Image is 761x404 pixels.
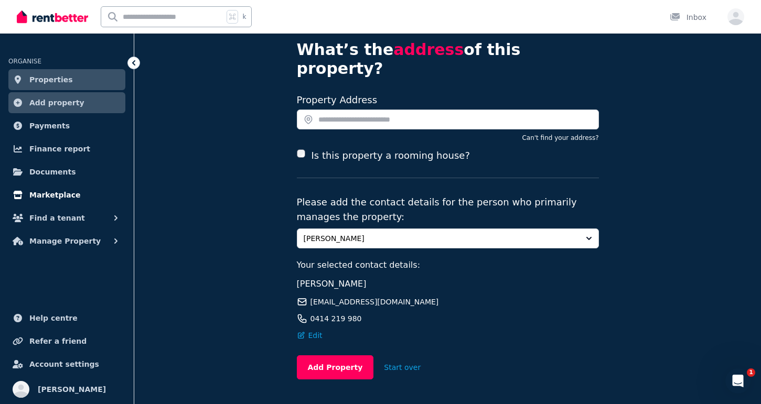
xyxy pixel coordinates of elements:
[8,58,41,65] span: ORGANISE
[8,184,125,205] a: Marketplace
[297,195,599,224] p: Please add the contact details for the person who primarily manages the property:
[29,335,87,347] span: Refer a friend
[297,94,378,105] label: Property Address
[29,312,78,324] span: Help centre
[29,212,85,224] span: Find a tenant
[373,356,431,379] button: Start over
[670,12,706,23] div: Inbox
[297,259,599,271] p: Your selected contact details:
[8,138,125,159] a: Finance report
[297,330,323,341] button: Edit
[308,330,323,341] span: Edit
[522,134,598,142] button: Can't find your address?
[242,13,246,21] span: k
[29,143,90,155] span: Finance report
[304,233,577,244] span: [PERSON_NAME]
[8,354,125,375] a: Account settings
[297,355,374,379] button: Add Property
[310,313,362,324] span: 0414 219 980
[393,40,464,59] span: address
[725,368,751,394] iframe: Intercom live chat
[8,115,125,136] a: Payments
[297,40,599,78] h4: What’s the of this property?
[29,119,70,132] span: Payments
[747,368,755,377] span: 1
[312,148,470,163] label: Is this property a rooming house?
[38,383,106,396] span: [PERSON_NAME]
[8,308,125,329] a: Help centre
[310,297,439,307] span: [EMAIL_ADDRESS][DOMAIN_NAME]
[29,189,80,201] span: Marketplace
[8,161,125,182] a: Documents
[29,166,76,178] span: Documents
[297,228,599,248] button: [PERSON_NAME]
[8,331,125,352] a: Refer a friend
[8,92,125,113] a: Add property
[29,358,99,370] span: Account settings
[297,279,367,289] span: [PERSON_NAME]
[29,73,73,86] span: Properties
[8,208,125,228] button: Find a tenant
[29,235,101,247] span: Manage Property
[8,69,125,90] a: Properties
[8,231,125,252] button: Manage Property
[17,9,88,25] img: RentBetter
[29,96,84,109] span: Add property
